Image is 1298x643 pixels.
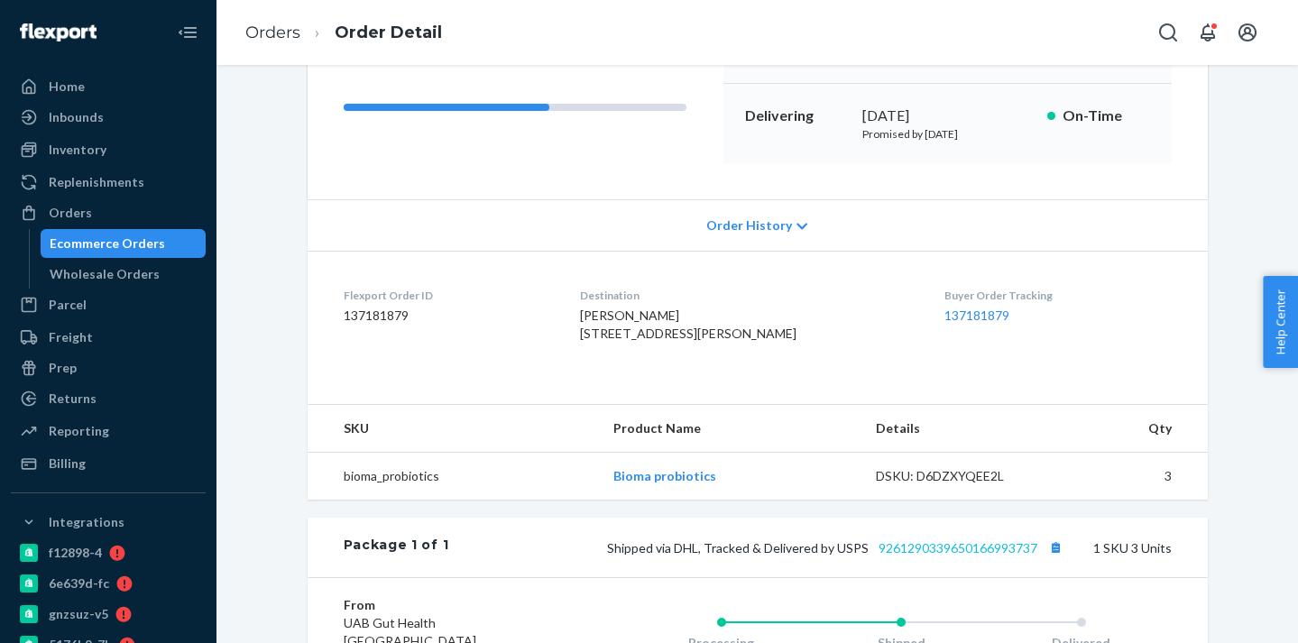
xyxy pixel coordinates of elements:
[49,455,86,473] div: Billing
[11,103,206,132] a: Inbounds
[11,417,206,446] a: Reporting
[11,449,206,478] a: Billing
[745,106,848,126] p: Delivering
[11,538,206,567] a: f12898-4
[11,384,206,413] a: Returns
[862,126,1033,142] p: Promised by [DATE]
[20,23,97,41] img: Flexport logo
[49,574,109,592] div: 6e639d-fc
[944,288,1172,303] dt: Buyer Order Tracking
[861,405,1060,453] th: Details
[1063,106,1150,126] p: On-Time
[11,600,206,629] a: gnzsuz-v5
[231,6,456,60] ol: breadcrumbs
[49,359,77,377] div: Prep
[944,308,1009,323] a: 137181879
[11,323,206,352] a: Freight
[11,72,206,101] a: Home
[50,234,165,253] div: Ecommerce Orders
[49,78,85,96] div: Home
[11,198,206,227] a: Orders
[170,14,206,51] button: Close Navigation
[1190,14,1226,51] button: Open notifications
[448,536,1171,559] div: 1 SKU 3 Units
[308,453,599,501] td: bioma_probiotics
[879,540,1037,556] a: 9261290339650166993737
[1263,276,1298,368] button: Help Center
[706,216,792,234] span: Order History
[1229,14,1266,51] button: Open account menu
[1060,453,1208,501] td: 3
[862,106,1033,126] div: [DATE]
[41,260,207,289] a: Wholesale Orders
[49,605,108,623] div: gnzsuz-v5
[308,405,599,453] th: SKU
[344,307,552,325] dd: 137181879
[50,265,160,283] div: Wholesale Orders
[11,290,206,319] a: Parcel
[49,422,109,440] div: Reporting
[599,405,861,453] th: Product Name
[344,288,552,303] dt: Flexport Order ID
[580,308,796,341] span: [PERSON_NAME] [STREET_ADDRESS][PERSON_NAME]
[1045,536,1068,559] button: Copy tracking number
[11,168,206,197] a: Replenishments
[41,229,207,258] a: Ecommerce Orders
[49,544,102,562] div: f12898-4
[607,540,1068,556] span: Shipped via DHL, Tracked & Delivered by USPS
[11,354,206,382] a: Prep
[876,467,1045,485] div: DSKU: D6DZXYQEE2L
[1060,405,1208,453] th: Qty
[1150,14,1186,51] button: Open Search Box
[11,508,206,537] button: Integrations
[49,108,104,126] div: Inbounds
[49,513,124,531] div: Integrations
[11,135,206,164] a: Inventory
[49,204,92,222] div: Orders
[580,288,916,303] dt: Destination
[344,596,559,614] dt: From
[49,328,93,346] div: Freight
[344,536,449,559] div: Package 1 of 1
[49,390,97,408] div: Returns
[245,23,300,42] a: Orders
[49,141,106,159] div: Inventory
[335,23,442,42] a: Order Detail
[49,173,144,191] div: Replenishments
[11,569,206,598] a: 6e639d-fc
[613,468,716,483] a: Bioma probiotics
[49,296,87,314] div: Parcel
